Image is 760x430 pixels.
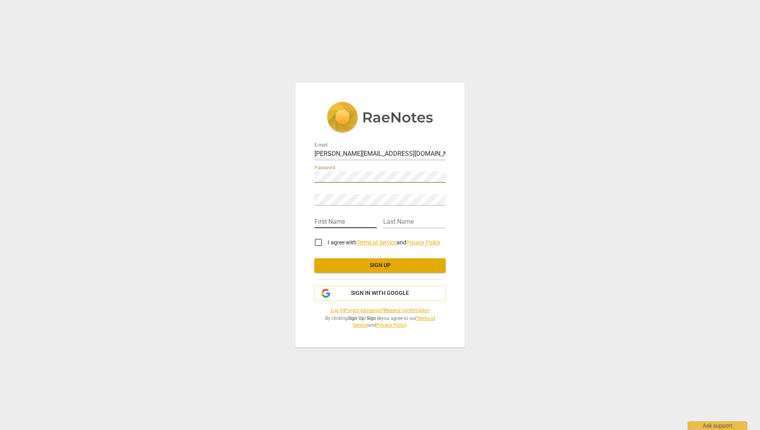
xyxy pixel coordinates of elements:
img: 5ac2273c67554f335776073100b6d88f.svg [327,102,433,134]
span: Sign in with Google [351,289,409,297]
a: Log in [331,308,344,313]
a: Privacy Policy [376,322,406,328]
span: Sign up [321,261,439,269]
span: By clicking / you agree to our and . [314,315,446,328]
a: Resend confirmation [385,308,430,313]
a: Terms of Service [353,316,435,328]
b: Sign Up [348,316,364,321]
label: E-mail [314,143,328,148]
span: I agree with and [328,239,440,246]
button: Sign up [314,258,446,273]
button: Sign in with Google [314,286,446,301]
div: Ask support [688,421,747,430]
span: | | [314,307,446,314]
label: Password [314,166,335,170]
a: Privacy Policy [406,239,440,246]
a: Terms of Service [357,239,397,246]
b: Sign In [366,316,382,321]
a: Forgot password? [345,308,384,313]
